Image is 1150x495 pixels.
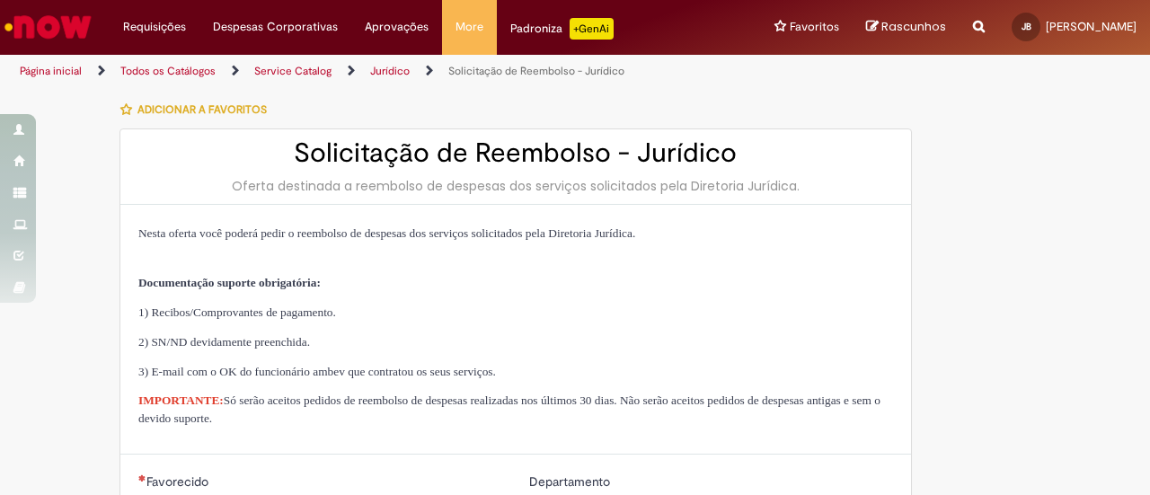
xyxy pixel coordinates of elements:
[1046,19,1137,34] span: [PERSON_NAME]
[790,18,839,36] span: Favoritos
[120,64,216,78] a: Todos os Catálogos
[123,18,186,36] span: Requisições
[146,473,212,490] span: Necessários - Favorecido
[529,473,614,490] span: Somente leitura - Departamento
[138,393,880,425] span: Só serão aceitos pedidos de reembolso de despesas realizadas nos últimos 30 dias. Não serão aceit...
[2,9,94,45] img: ServiceNow
[13,55,753,88] ul: Trilhas de página
[138,365,496,378] span: 3) E-mail com o OK do funcionário ambev que contratou os seus serviços.
[119,91,277,128] button: Adicionar a Favoritos
[138,305,336,319] span: 1) Recibos/Comprovantes de pagamento.
[138,226,635,240] span: Nesta oferta você poderá pedir o reembolso de despesas dos serviços solicitados pela Diretoria Ju...
[510,18,614,40] div: Padroniza
[213,18,338,36] span: Despesas Corporativas
[365,18,429,36] span: Aprovações
[137,102,267,117] span: Adicionar a Favoritos
[254,64,332,78] a: Service Catalog
[138,393,224,407] strong: IMPORTANTE:
[138,335,310,349] span: 2) SN/ND devidamente preenchida.
[570,18,614,40] p: +GenAi
[20,64,82,78] a: Página inicial
[866,19,946,36] a: Rascunhos
[448,64,624,78] a: Solicitação de Reembolso - Jurídico
[370,64,410,78] a: Jurídico
[138,276,321,289] strong: Documentação suporte obrigatória:
[456,18,483,36] span: More
[138,177,893,195] div: Oferta destinada a reembolso de despesas dos serviços solicitados pela Diretoria Jurídica.
[138,474,146,482] span: Necessários
[881,18,946,35] span: Rascunhos
[529,473,614,491] label: Somente leitura - Departamento
[1022,21,1031,32] span: JB
[138,138,893,168] h2: Solicitação de Reembolso - Jurídico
